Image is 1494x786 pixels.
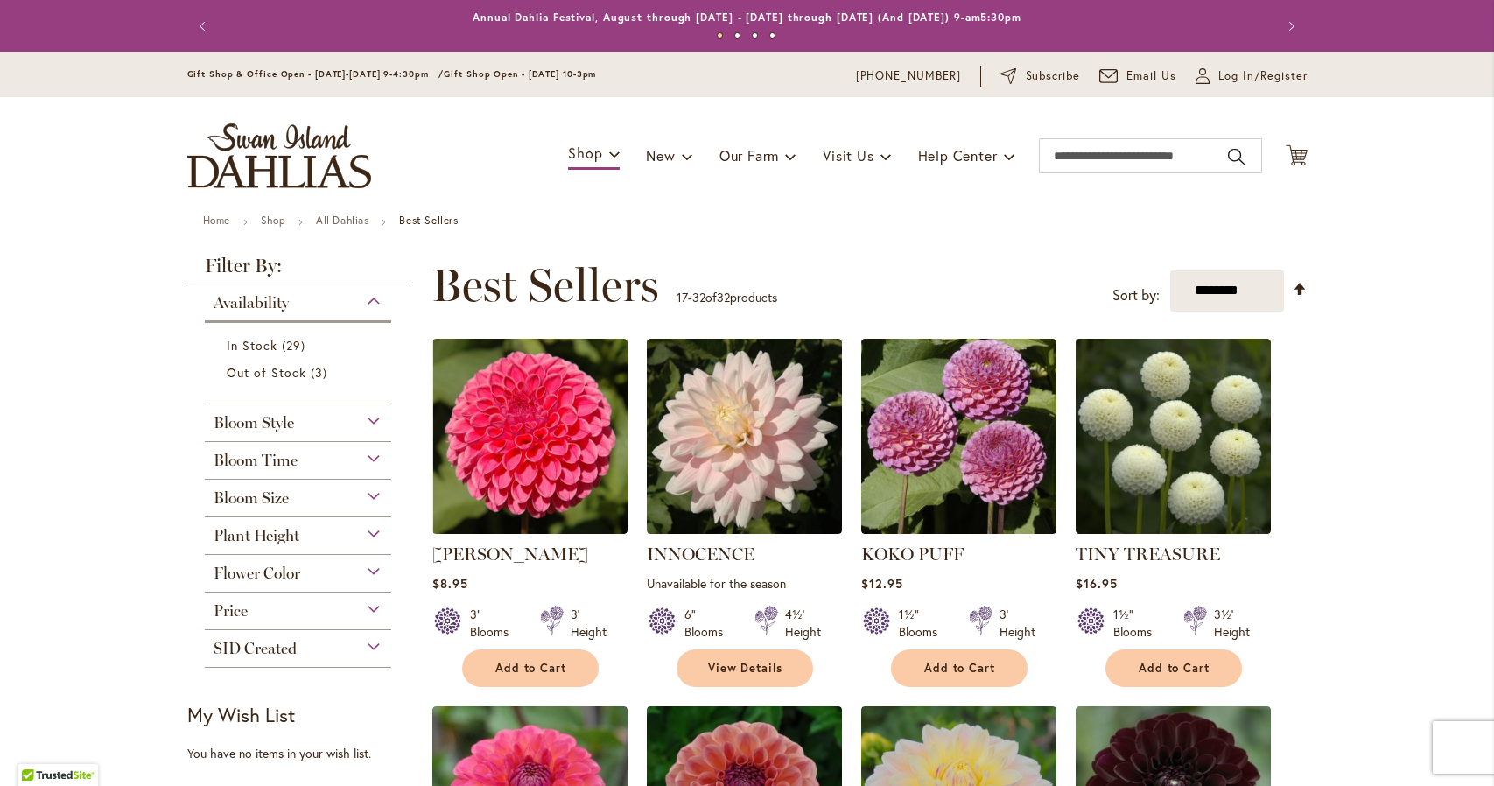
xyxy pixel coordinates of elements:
span: Log In/Register [1218,67,1308,85]
span: 3 [311,363,332,382]
span: 32 [692,289,705,305]
span: $16.95 [1076,575,1118,592]
p: - of products [677,284,777,312]
a: Shop [261,214,285,227]
a: [PERSON_NAME] [432,544,588,565]
span: Add to Cart [495,661,567,676]
button: 3 of 4 [752,32,758,39]
button: Add to Cart [1105,649,1242,687]
span: Visit Us [823,146,873,165]
button: 4 of 4 [769,32,775,39]
a: Email Us [1099,67,1176,85]
p: Unavailable for the season [647,575,842,592]
a: All Dahlias [316,214,369,227]
label: Sort by: [1112,279,1160,312]
a: store logo [187,123,371,188]
a: View Details [677,649,813,687]
strong: Best Sellers [399,214,458,227]
div: 1½" Blooms [899,606,948,641]
span: Add to Cart [924,661,996,676]
a: INNOCENCE [647,521,842,537]
span: Plant Height [214,526,299,545]
a: Subscribe [1000,67,1080,85]
a: Annual Dahlia Festival, August through [DATE] - [DATE] through [DATE] (And [DATE]) 9-am5:30pm [473,11,1021,24]
img: TINY TREASURE [1076,339,1271,534]
div: 3½' Height [1214,606,1250,641]
button: Previous [187,9,222,44]
a: Home [203,214,230,227]
strong: Filter By: [187,256,410,284]
a: [PHONE_NUMBER] [856,67,962,85]
div: 6" Blooms [684,606,733,641]
div: 3' Height [1000,606,1035,641]
span: Help Center [918,146,998,165]
strong: My Wish List [187,702,295,727]
span: Our Farm [719,146,779,165]
a: Log In/Register [1196,67,1308,85]
span: Flower Color [214,564,300,583]
span: Availability [214,293,289,312]
div: 3" Blooms [470,606,519,641]
span: $12.95 [861,575,903,592]
a: TINY TREASURE [1076,544,1220,565]
div: 1½" Blooms [1113,606,1162,641]
span: 29 [282,336,310,354]
img: INNOCENCE [647,339,842,534]
button: Next [1273,9,1308,44]
img: REBECCA LYNN [432,339,628,534]
span: SID Created [214,639,297,658]
a: TINY TREASURE [1076,521,1271,537]
span: View Details [708,661,783,676]
a: INNOCENCE [647,544,754,565]
span: Out of Stock [227,364,307,381]
img: KOKO PUFF [861,339,1056,534]
a: KOKO PUFF [861,521,1056,537]
div: 3' Height [571,606,607,641]
button: Add to Cart [891,649,1028,687]
span: 32 [717,289,730,305]
a: KOKO PUFF [861,544,964,565]
span: Add to Cart [1139,661,1210,676]
button: 1 of 4 [717,32,723,39]
span: 17 [677,289,688,305]
span: Bloom Time [214,451,298,470]
button: 2 of 4 [734,32,740,39]
span: Bloom Size [214,488,289,508]
div: 4½' Height [785,606,821,641]
span: Bloom Style [214,413,294,432]
span: Shop [568,144,602,162]
div: You have no items in your wish list. [187,745,421,762]
span: Gift Shop Open - [DATE] 10-3pm [444,68,596,80]
a: REBECCA LYNN [432,521,628,537]
span: $8.95 [432,575,468,592]
button: Add to Cart [462,649,599,687]
span: Price [214,601,248,621]
span: In Stock [227,337,277,354]
a: In Stock 29 [227,336,375,354]
span: Gift Shop & Office Open - [DATE]-[DATE] 9-4:30pm / [187,68,445,80]
span: Email Us [1126,67,1176,85]
span: Best Sellers [431,259,659,312]
span: Subscribe [1026,67,1081,85]
span: New [646,146,675,165]
a: Out of Stock 3 [227,363,375,382]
